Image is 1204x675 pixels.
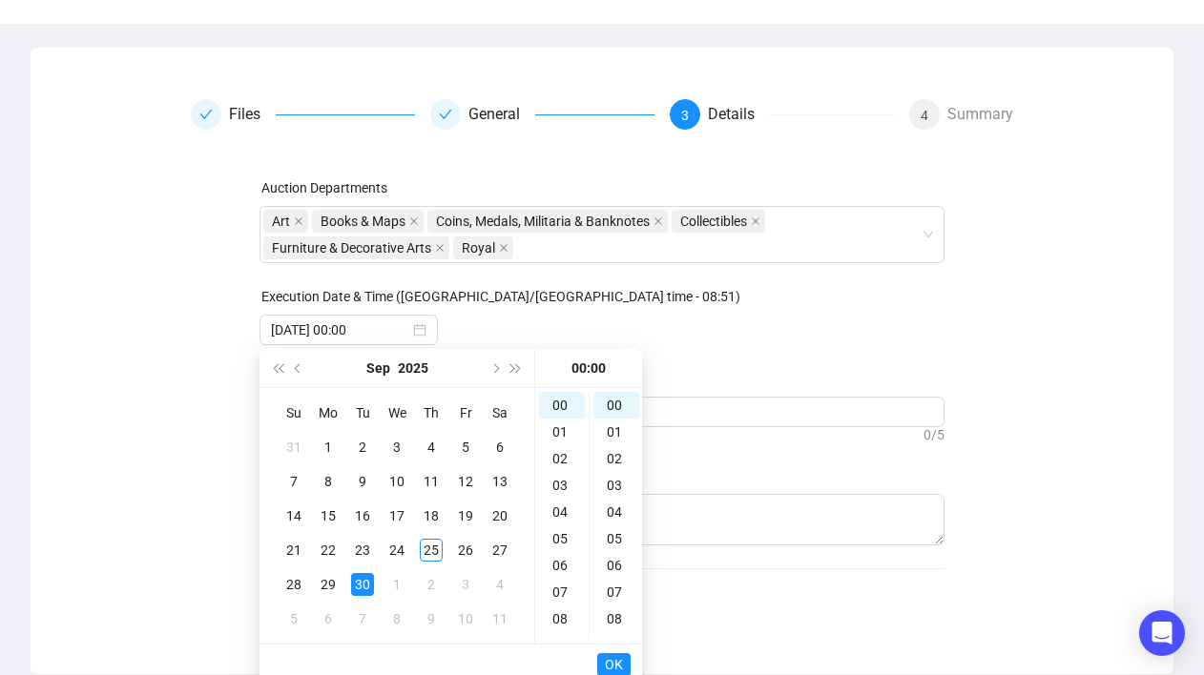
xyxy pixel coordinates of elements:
[385,607,408,630] div: 8
[483,533,517,567] td: 2025-09-27
[351,573,374,596] div: 30
[282,607,305,630] div: 5
[539,552,585,579] div: 06
[385,504,408,527] div: 17
[263,210,308,233] span: Art
[593,579,639,605] div: 07
[543,349,634,387] div: 00:00
[454,470,477,493] div: 12
[483,602,517,636] td: 2025-10-11
[345,533,380,567] td: 2025-09-23
[414,602,448,636] td: 2025-10-09
[317,504,340,527] div: 15
[282,470,305,493] div: 7
[398,349,428,387] button: Choose a year
[277,464,311,499] td: 2025-09-07
[483,430,517,464] td: 2025-09-06
[385,539,408,562] div: 24
[751,216,760,226] span: close
[593,552,639,579] div: 06
[385,470,408,493] div: 10
[385,436,408,459] div: 3
[380,602,414,636] td: 2025-10-08
[593,525,639,552] div: 05
[420,470,443,493] div: 11
[448,533,483,567] td: 2025-09-26
[454,607,477,630] div: 10
[317,436,340,459] div: 1
[351,436,374,459] div: 2
[345,396,380,430] th: Tu
[436,211,650,232] span: Coins, Medals, Militaria & Banknotes
[414,499,448,533] td: 2025-09-18
[708,99,770,130] div: Details
[435,243,445,253] span: close
[483,464,517,499] td: 2025-09-13
[380,464,414,499] td: 2025-09-10
[499,243,509,253] span: close
[488,607,511,630] div: 11
[282,539,305,562] div: 21
[282,573,305,596] div: 28
[420,607,443,630] div: 9
[380,499,414,533] td: 2025-09-17
[317,470,340,493] div: 8
[680,211,747,232] span: Collectibles
[483,499,517,533] td: 2025-09-20
[380,396,414,430] th: We
[385,573,408,596] div: 1
[272,211,290,232] span: Art
[366,349,390,387] button: Choose a month
[263,236,449,259] span: Furniture & Decorative Arts
[488,573,511,596] div: 4
[488,504,511,527] div: 20
[277,567,311,602] td: 2025-09-28
[921,108,928,123] span: 4
[488,539,511,562] div: 27
[488,436,511,459] div: 6
[593,472,639,499] div: 03
[317,607,340,630] div: 6
[430,99,654,130] div: General
[317,573,340,596] div: 29
[312,210,424,233] span: Books & Maps
[261,289,740,304] label: Execution Date & Time (Europe/London time - 08:51)
[277,602,311,636] td: 2025-10-05
[488,470,511,493] div: 13
[483,396,517,430] th: Sa
[448,464,483,499] td: 2025-09-12
[345,430,380,464] td: 2025-09-02
[506,349,527,387] button: Next year (Control + right)
[282,504,305,527] div: 14
[454,573,477,596] div: 3
[414,464,448,499] td: 2025-09-11
[351,470,374,493] div: 9
[427,210,668,233] span: Coins, Medals, Militaria & Banknotes
[277,430,311,464] td: 2025-08-31
[539,632,585,659] div: 09
[311,464,345,499] td: 2025-09-08
[454,504,477,527] div: 19
[681,108,689,123] span: 3
[380,567,414,602] td: 2025-10-01
[345,499,380,533] td: 2025-09-16
[420,436,443,459] div: 4
[317,539,340,562] div: 22
[277,499,311,533] td: 2025-09-14
[311,499,345,533] td: 2025-09-15
[261,180,387,195] label: Auction Departments
[672,210,765,233] span: Collectibles
[454,539,477,562] div: 26
[414,396,448,430] th: Th
[593,632,639,659] div: 09
[1139,610,1185,656] div: Open Intercom Messenger
[484,349,505,387] button: Next month (PageDown)
[483,567,517,602] td: 2025-10-04
[345,464,380,499] td: 2025-09-09
[593,392,639,419] div: 00
[448,499,483,533] td: 2025-09-19
[593,419,639,445] div: 01
[311,533,345,567] td: 2025-09-22
[277,533,311,567] td: 2025-09-21
[351,607,374,630] div: 7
